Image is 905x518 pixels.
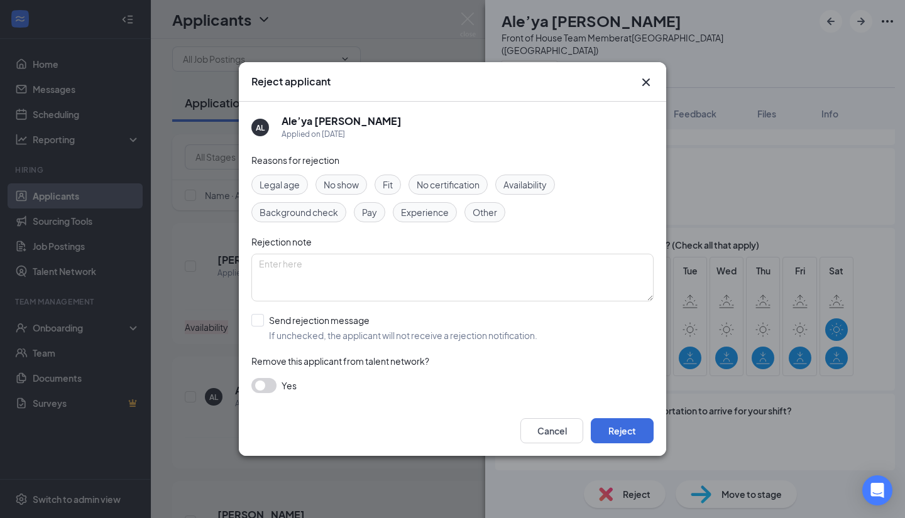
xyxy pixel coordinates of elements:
span: No certification [417,178,480,192]
span: Availability [503,178,547,192]
span: Pay [362,205,377,219]
span: Legal age [260,178,300,192]
button: Cancel [520,418,583,443]
span: Fit [383,178,393,192]
div: Applied on [DATE] [282,128,402,141]
span: Rejection note [251,236,312,247]
button: Close [639,75,654,90]
span: Experience [401,205,449,219]
h3: Reject applicant [251,75,331,89]
div: Open Intercom Messenger [862,475,892,505]
div: AL [256,122,265,133]
h5: Ale’ya [PERSON_NAME] [282,114,402,128]
button: Reject [591,418,654,443]
span: Yes [282,378,297,393]
span: No show [324,178,359,192]
span: Other [473,205,497,219]
span: Reasons for rejection [251,154,339,166]
span: Remove this applicant from talent network? [251,355,429,367]
span: Background check [260,205,338,219]
svg: Cross [639,75,654,90]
